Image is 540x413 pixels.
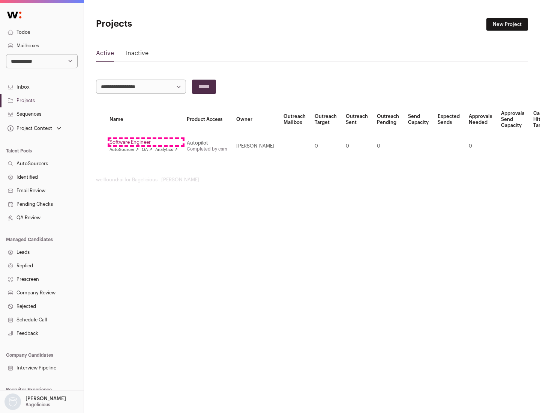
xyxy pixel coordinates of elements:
[25,396,66,402] p: [PERSON_NAME]
[96,177,528,183] footer: wellfound:ai for Bagelicious - [PERSON_NAME]
[4,393,21,410] img: nopic.png
[433,106,464,133] th: Expected Sends
[126,49,148,61] a: Inactive
[182,106,232,133] th: Product Access
[3,8,25,23] img: Wellfound
[96,49,114,61] a: Active
[6,125,52,131] div: Project Context
[372,106,403,133] th: Outreach Pending
[486,18,528,31] a: New Project
[464,133,496,159] td: 0
[341,106,372,133] th: Outreach Sent
[3,393,67,410] button: Open dropdown
[310,133,341,159] td: 0
[105,106,182,133] th: Name
[310,106,341,133] th: Outreach Target
[109,147,139,153] a: AutoSourcer ↗
[187,147,227,151] a: Completed by csm
[25,402,50,408] p: Bagelicious
[464,106,496,133] th: Approvals Needed
[372,133,403,159] td: 0
[496,106,529,133] th: Approvals Send Capacity
[403,106,433,133] th: Send Capacity
[6,123,63,134] button: Open dropdown
[232,133,279,159] td: [PERSON_NAME]
[96,18,240,30] h1: Projects
[187,140,227,146] div: Autopilot
[142,147,152,153] a: QA ↗
[341,133,372,159] td: 0
[155,147,177,153] a: Analytics ↗
[279,106,310,133] th: Outreach Mailbox
[109,139,178,145] a: Software Engineer
[232,106,279,133] th: Owner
